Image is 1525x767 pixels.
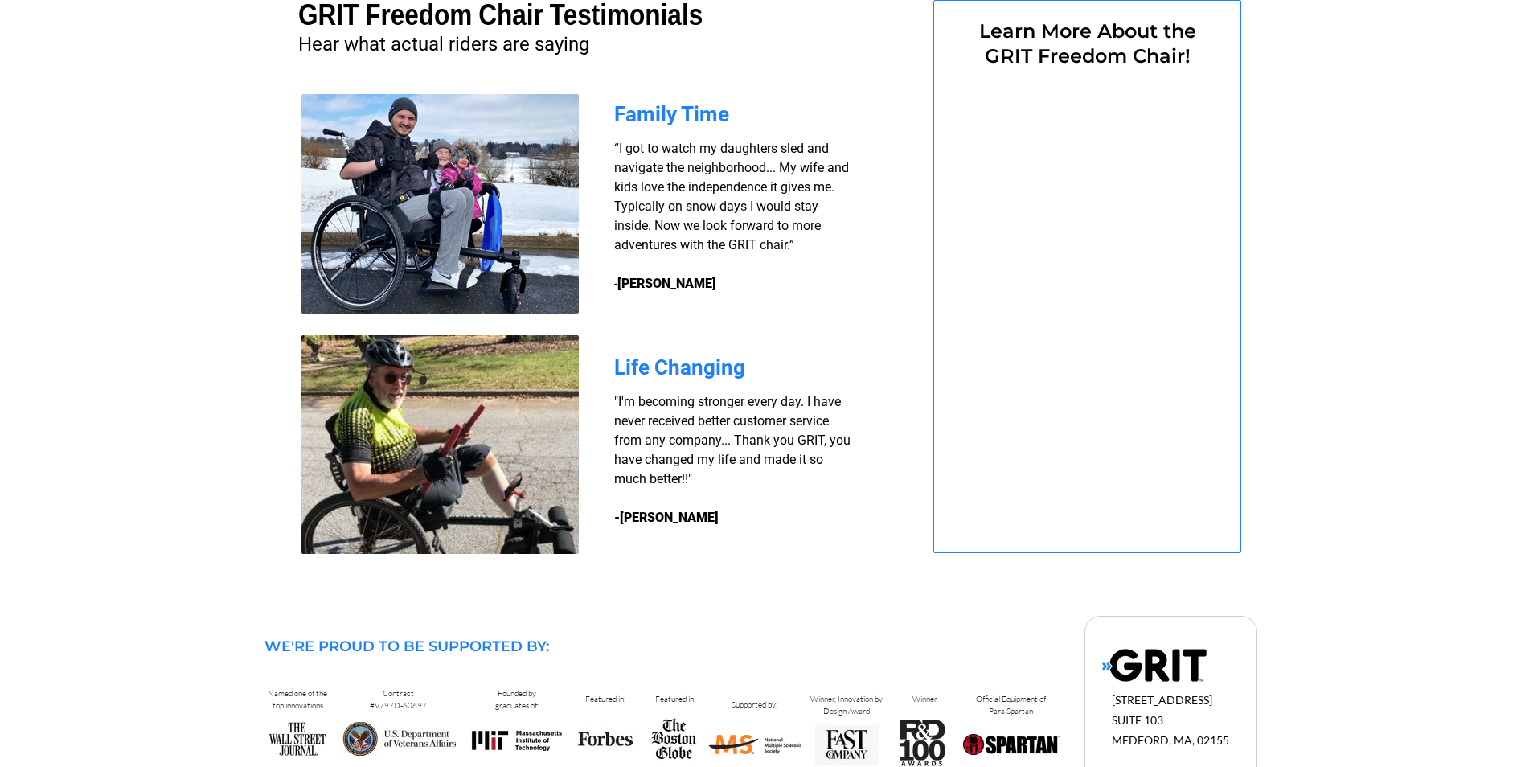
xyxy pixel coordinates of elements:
[614,510,719,525] strong: -[PERSON_NAME]
[614,102,729,126] span: Family Time
[264,638,549,655] span: WE'RE PROUD TO BE SUPPORTED BY:
[614,141,849,291] span: “I got to watch my daughters sled and navigate the neighborhood... My wife and kids love the inde...
[495,688,539,711] span: Founded by graduates of:
[961,78,1214,511] iframe: Form 0
[1112,733,1229,747] span: MEDFORD, MA, 02155
[614,355,745,379] span: Life Changing
[1112,693,1212,707] span: [STREET_ADDRESS]
[732,699,777,710] span: Supported by:
[810,694,883,716] span: Winner, Innovation by Design Award
[655,694,695,704] span: Featured in:
[979,19,1196,68] span: Learn More About the GRIT Freedom Chair!
[370,688,427,711] span: Contract #V797D-60697
[268,688,327,711] span: Named one of the top innovations
[298,33,589,55] span: Hear what actual riders are saying
[912,694,937,704] span: Winner
[1112,713,1163,727] span: SUITE 103
[585,694,625,704] span: Featured in:
[617,276,716,291] strong: [PERSON_NAME]
[976,694,1046,716] span: Official Equipment of Para Spartan
[614,394,851,486] span: "I'm becoming stronger every day. I have never received better customer service from any company....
